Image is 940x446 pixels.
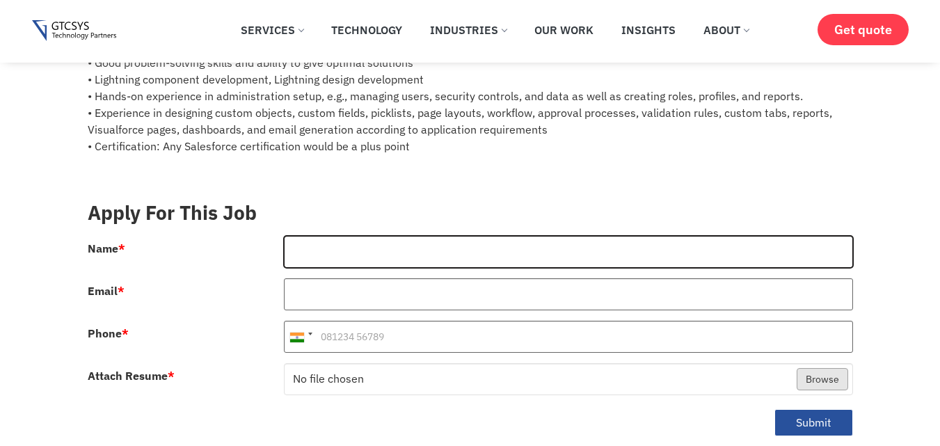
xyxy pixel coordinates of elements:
[230,15,314,45] a: Services
[32,20,116,42] img: Gtcsys logo
[611,15,686,45] a: Insights
[420,15,517,45] a: Industries
[88,201,853,225] h3: Apply For This Job
[524,15,604,45] a: Our Work
[88,285,125,296] label: Email
[284,321,853,353] input: 081234 56789
[88,370,175,381] label: Attach Resume
[88,243,125,254] label: Name
[834,22,892,37] span: Get quote
[321,15,413,45] a: Technology
[774,409,853,436] button: Submit
[693,15,759,45] a: About
[818,14,909,45] a: Get quote
[88,328,129,339] label: Phone
[285,321,317,352] div: India (भारत): +91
